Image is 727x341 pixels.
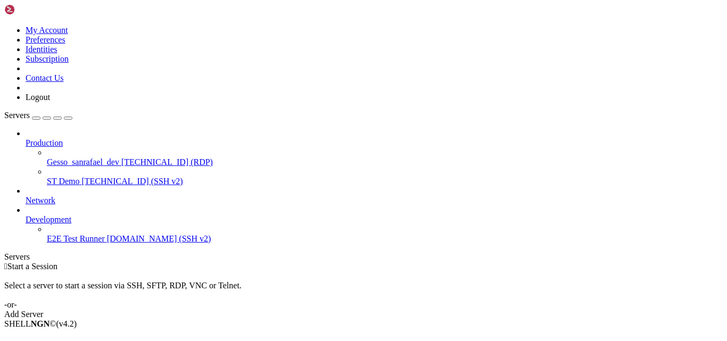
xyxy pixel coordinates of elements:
[47,167,723,186] li: ST Demo [TECHNICAL_ID] (SSH v2)
[4,111,30,120] span: Servers
[107,234,211,243] span: [DOMAIN_NAME] (SSH v2)
[26,35,65,44] a: Preferences
[47,157,119,167] span: Gesso_sanrafael_dev
[31,319,50,328] b: NGN
[26,138,63,147] span: Production
[4,310,723,319] div: Add Server
[26,186,723,205] li: Network
[47,177,723,186] a: ST Demo [TECHNICAL_ID] (SSH v2)
[47,234,723,244] a: E2E Test Runner [DOMAIN_NAME] (SSH v2)
[47,157,723,167] a: Gesso_sanrafael_dev [TECHNICAL_ID] (RDP)
[47,148,723,167] li: Gesso_sanrafael_dev [TECHNICAL_ID] (RDP)
[47,224,723,244] li: E2E Test Runner [DOMAIN_NAME] (SSH v2)
[26,196,55,205] span: Network
[47,234,105,243] span: E2E Test Runner
[26,129,723,186] li: Production
[26,215,71,224] span: Development
[47,177,79,186] span: ST Demo
[26,93,50,102] a: Logout
[26,138,723,148] a: Production
[26,196,723,205] a: Network
[26,54,69,63] a: Subscription
[121,157,213,167] span: [TECHNICAL_ID] (RDP)
[4,319,77,328] span: SHELL ©
[7,262,57,271] span: Start a Session
[4,4,65,15] img: Shellngn
[26,73,64,82] a: Contact Us
[26,205,723,244] li: Development
[4,111,72,120] a: Servers
[4,262,7,271] span: 
[26,45,57,54] a: Identities
[4,252,723,262] div: Servers
[81,177,183,186] span: [TECHNICAL_ID] (SSH v2)
[26,26,68,35] a: My Account
[4,271,723,310] div: Select a server to start a session via SSH, SFTP, RDP, VNC or Telnet. -or-
[26,215,723,224] a: Development
[56,319,77,328] span: 4.2.0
